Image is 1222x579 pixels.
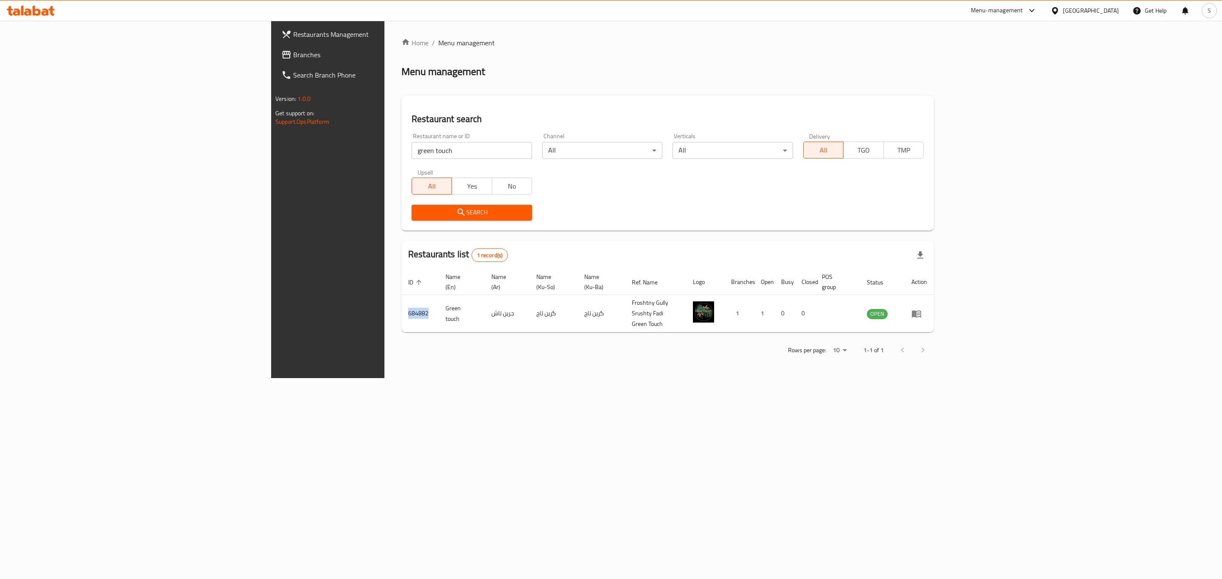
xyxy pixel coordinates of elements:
span: Version: [275,93,296,104]
td: گرین تاچ [577,295,625,332]
span: Search Branch Phone [293,70,468,80]
span: Yes [455,180,488,192]
button: TGO [843,142,883,159]
span: All [415,180,448,192]
span: S [1208,6,1211,15]
label: Delivery [809,133,830,139]
button: Search [412,205,532,220]
span: Branches [293,50,468,60]
td: جرين تاش [485,295,530,332]
span: Get support on: [275,108,314,119]
button: Yes [451,178,492,195]
div: All [542,142,663,159]
div: Menu-management [971,6,1023,16]
span: No [496,180,529,192]
table: enhanced table [401,269,934,332]
div: Export file [910,245,931,265]
td: Froshtny Gully Srushty Fadi Green Touch [625,295,686,332]
span: Status [867,277,894,287]
a: Search Branch Phone [275,65,475,85]
img: Green touch [693,301,714,323]
td: گرین تاچ [530,295,577,332]
a: Branches [275,45,475,65]
span: TMP [887,144,920,156]
span: Name (Ar) [491,272,520,292]
td: 1 [724,295,754,332]
span: 1.0.0 [297,93,311,104]
span: Name (Ku-Ba) [584,272,615,292]
h2: Restaurants list [408,248,508,262]
th: Open [754,269,774,295]
span: TGO [847,144,880,156]
span: 1 record(s) [472,251,508,259]
span: Name (Ku-So) [536,272,567,292]
div: Menu [911,309,927,319]
button: All [412,178,452,195]
a: Restaurants Management [275,24,475,45]
button: All [803,142,844,159]
button: TMP [883,142,924,159]
span: ID [408,277,424,287]
td: 0 [774,295,795,332]
div: All [673,142,793,159]
th: Logo [686,269,724,295]
span: Restaurants Management [293,29,468,39]
span: All [807,144,840,156]
td: 1 [754,295,774,332]
a: Support.OpsPlatform [275,116,329,127]
span: Ref. Name [632,277,669,287]
span: OPEN [867,309,888,319]
button: No [492,178,532,195]
span: Search [418,207,525,218]
td: 0 [795,295,815,332]
span: Name (En) [446,272,474,292]
div: [GEOGRAPHIC_DATA] [1063,6,1119,15]
div: Rows per page: [830,344,850,357]
label: Upsell [418,169,433,175]
h2: Restaurant search [412,113,924,125]
p: 1-1 of 1 [863,345,884,356]
div: Total records count [471,248,508,262]
p: Rows per page: [788,345,826,356]
th: Closed [795,269,815,295]
nav: breadcrumb [401,38,934,48]
span: POS group [822,272,850,292]
th: Action [905,269,934,295]
th: Branches [724,269,754,295]
th: Busy [774,269,795,295]
input: Search for restaurant name or ID.. [412,142,532,159]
